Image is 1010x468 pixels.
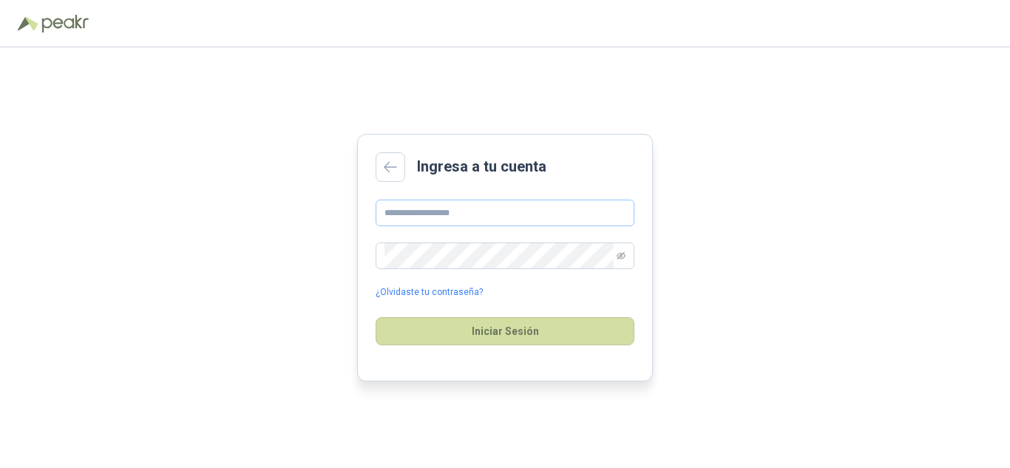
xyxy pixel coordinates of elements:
button: Iniciar Sesión [376,317,634,345]
h2: Ingresa a tu cuenta [417,155,546,178]
span: eye-invisible [617,251,626,260]
a: ¿Olvidaste tu contraseña? [376,285,483,299]
img: Logo [18,16,38,31]
img: Peakr [41,15,89,33]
